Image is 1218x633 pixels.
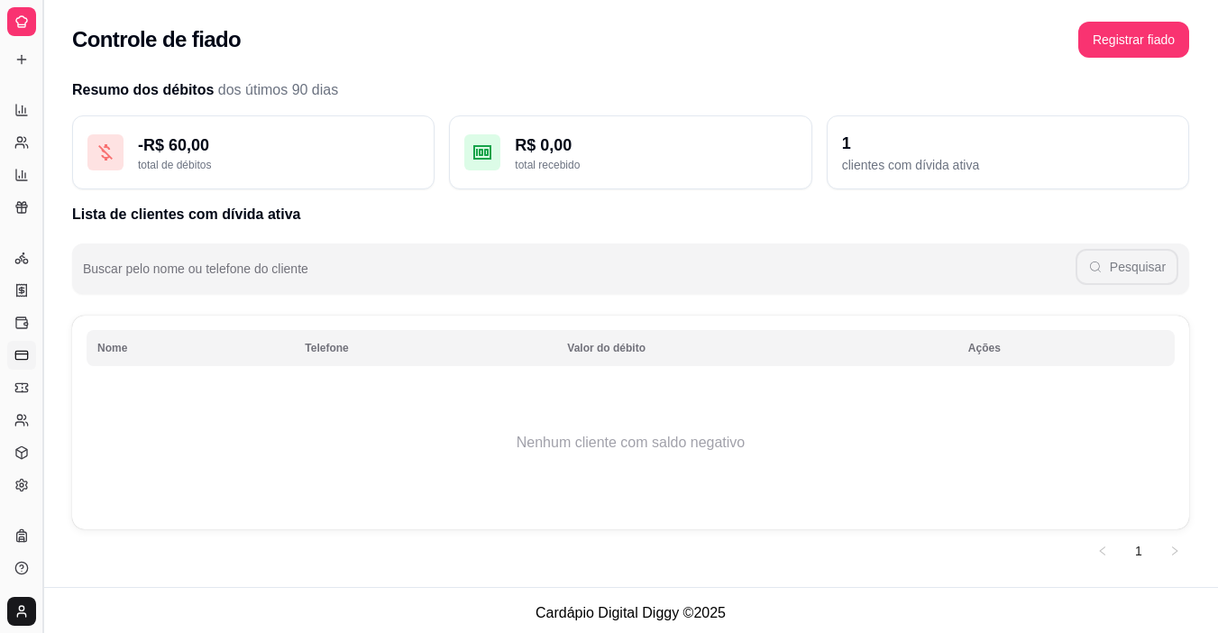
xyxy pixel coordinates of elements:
[1169,546,1180,556] span: right
[87,371,1175,515] td: Nenhum cliente com saldo negativo
[294,330,556,366] th: Telefone
[842,131,1174,156] div: 1
[72,79,1189,101] h2: Resumo dos débitos
[1160,537,1189,565] li: Next Page
[138,133,419,158] div: - R$ 60,00
[1088,537,1117,565] button: left
[87,330,294,366] th: Nome
[1097,546,1108,556] span: left
[218,82,338,97] span: dos útimos 90 dias
[83,267,1076,285] input: Buscar pelo nome ou telefone do cliente
[1125,537,1152,564] a: 1
[515,158,796,172] div: total recebido
[556,330,957,366] th: Valor do débito
[957,330,1175,366] th: Ações
[1124,537,1153,565] li: 1
[1088,537,1117,565] li: Previous Page
[1160,537,1189,565] button: right
[138,158,419,172] div: total de débitos
[842,156,1174,174] div: clientes com dívida ativa
[1078,22,1189,58] button: Registrar fiado
[515,133,796,158] div: R$ 0,00
[72,204,1189,225] h2: Lista de clientes com dívida ativa
[72,25,241,54] h2: Controle de fiado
